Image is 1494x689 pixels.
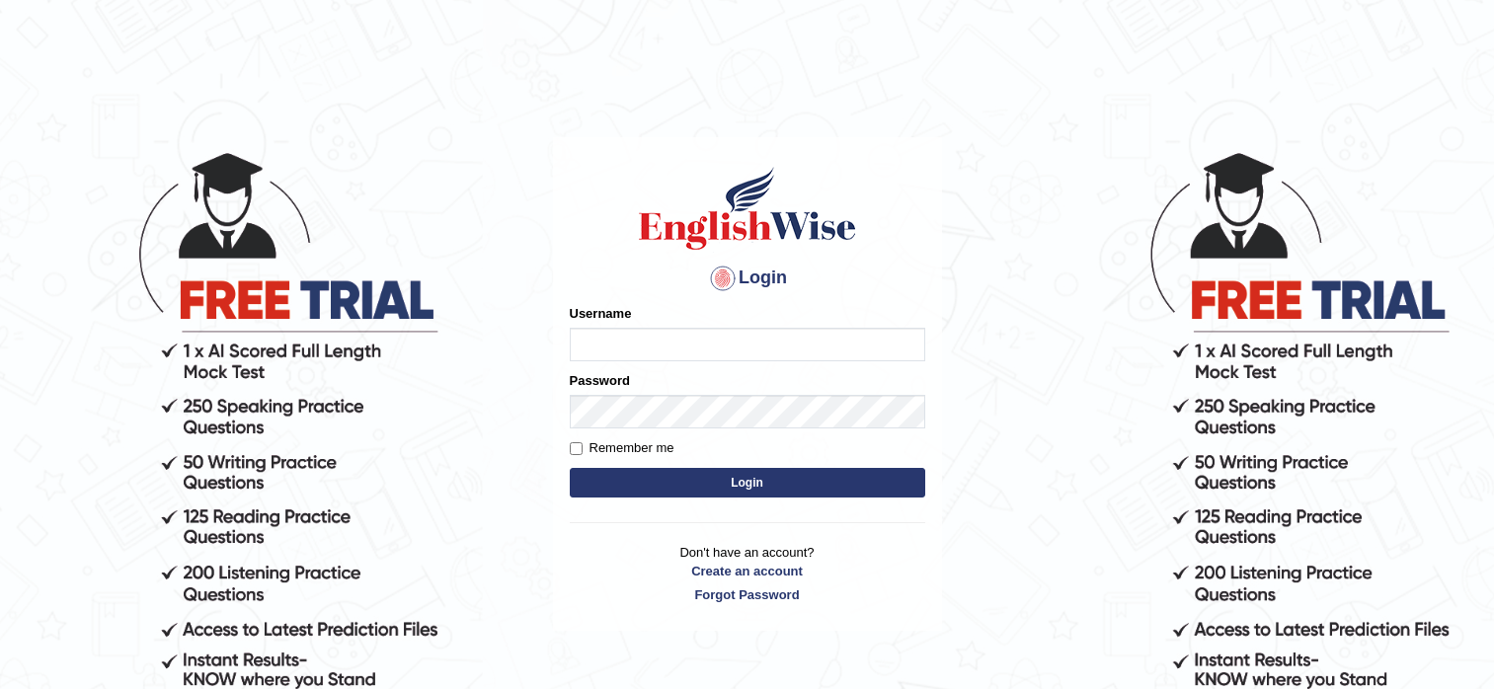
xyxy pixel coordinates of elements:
[570,438,674,458] label: Remember me
[635,164,860,253] img: Logo of English Wise sign in for intelligent practice with AI
[570,304,632,323] label: Username
[570,263,925,294] h4: Login
[570,468,925,498] button: Login
[570,585,925,604] a: Forgot Password
[570,371,630,390] label: Password
[570,562,925,580] a: Create an account
[570,442,583,455] input: Remember me
[570,543,925,604] p: Don't have an account?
